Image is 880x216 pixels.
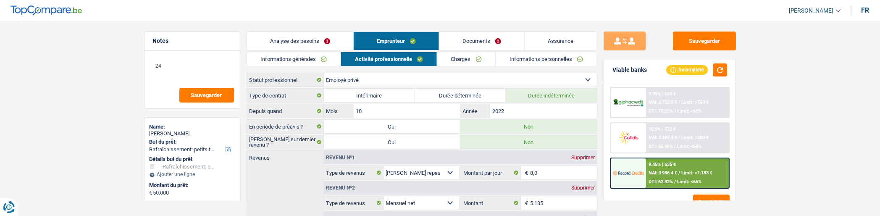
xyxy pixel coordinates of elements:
[153,37,231,45] h5: Notes
[681,100,709,105] span: Limit: >750 €
[247,52,341,66] a: Informations générales
[782,4,841,18] a: [PERSON_NAME]
[569,155,597,160] div: Supprimer
[649,135,677,140] span: NAI: 4 397,4 €
[179,88,234,103] button: Sauvegarder
[612,66,647,74] div: Viable banks
[461,166,521,179] label: Montant par jour
[439,32,524,50] a: Documents
[150,171,235,177] div: Ajouter une ligne
[649,170,677,176] span: NAI: 3 986,4 €
[674,144,676,149] span: /
[649,179,673,184] span: DTI: 62.32%
[247,32,353,50] a: Analyse des besoins
[678,100,680,105] span: /
[677,144,701,149] span: Limit: <60%
[693,195,730,209] button: See details
[649,162,676,167] div: 9.45% | 635 €
[461,196,521,210] label: Montant
[415,89,506,102] label: Durée déterminée
[437,52,496,66] a: Charges
[681,170,712,176] span: Limit: >1.183 €
[681,135,709,140] span: Limit: >800 €
[613,98,644,108] img: AlphaCredit
[649,108,673,114] span: DTI: 75.65%
[247,135,324,149] label: [PERSON_NAME] sur dernier revenu ?
[247,89,324,102] label: Type de contrat
[150,182,233,189] label: Montant du prêt:
[649,144,673,149] span: DTI: 65.96%
[324,166,384,179] label: Type de revenus
[460,104,490,118] label: Année
[247,73,324,87] label: Statut professionnel
[150,130,235,137] div: [PERSON_NAME]
[191,92,222,98] span: Sauvegarder
[673,32,736,50] button: Sauvegarder
[613,165,644,181] img: Record Credits
[324,155,357,160] div: Revenu nº1
[354,104,460,118] input: MM
[11,5,82,16] img: TopCompare Logo
[247,104,324,118] label: Depuis quand
[460,120,597,133] label: Non
[490,104,596,118] input: AAAA
[247,120,324,133] label: En période de préavis ?
[569,185,597,190] div: Supprimer
[150,190,152,196] span: €
[789,7,834,14] span: [PERSON_NAME]
[324,185,357,190] div: Revenu nº2
[247,151,323,161] label: Revenus
[324,135,460,149] label: Oui
[506,89,597,102] label: Durée indéterminée
[354,32,439,50] a: Emprunteur
[649,126,676,132] div: 10.9% | 672 €
[496,52,597,66] a: Informations personnelles
[678,135,680,140] span: /
[460,135,597,149] label: Non
[150,156,235,163] div: Détails but du prêt
[324,89,415,102] label: Intérimaire
[649,91,676,97] div: 9.99% | 649 €
[341,52,437,66] a: Activité professionnelle
[521,166,530,179] span: €
[674,179,676,184] span: /
[324,196,384,210] label: Type de revenus
[677,108,701,114] span: Limit: <65%
[324,120,460,133] label: Oui
[666,65,708,74] div: Incomplete
[521,196,530,210] span: €
[677,179,701,184] span: Limit: <65%
[862,6,869,14] div: fr
[150,139,233,145] label: But du prêt:
[649,100,677,105] span: NAI: 2 735,5 €
[150,124,235,130] div: Name:
[613,130,644,145] img: Cofidis
[525,32,597,50] a: Assurance
[678,170,680,176] span: /
[324,104,354,118] label: Mois
[674,108,676,114] span: /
